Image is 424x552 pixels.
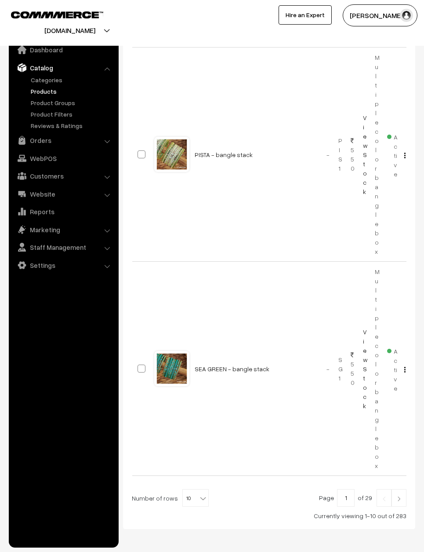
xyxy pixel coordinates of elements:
a: Dashboard [11,42,116,58]
button: [PERSON_NAME] [343,4,417,26]
a: Products [29,87,116,96]
a: Categories [29,75,116,84]
a: Catalog [11,60,116,76]
td: - [321,48,333,262]
span: Active [387,344,398,393]
a: COMMMERCE [11,9,88,19]
img: Menu [404,367,406,373]
a: View Stock [363,114,368,195]
a: Website [11,186,116,202]
img: Left [380,496,388,501]
a: Reports [11,204,116,219]
span: 10 [182,489,209,507]
button: [DOMAIN_NAME] [14,19,126,41]
span: 10 [183,490,208,507]
a: Hire an Expert [279,5,332,25]
a: WebPOS [11,150,116,166]
img: user [400,9,413,22]
td: - [321,262,333,476]
a: Settings [11,257,116,273]
a: Product Filters [29,110,116,119]
td: 550 [345,262,358,476]
img: COMMMERCE [11,11,103,18]
td: PIS1 [333,48,345,262]
td: Multiple color bangle box [370,262,382,476]
a: Customers [11,168,116,184]
a: Orders [11,132,116,148]
div: Currently viewing 1-10 out of 283 [132,511,406,520]
a: Reviews & Ratings [29,121,116,130]
a: SEA GREEN - bangle stack [195,365,269,373]
span: Number of rows [132,494,178,503]
span: Active [387,130,398,179]
span: Page [319,494,334,501]
td: SG1 [333,262,345,476]
img: Menu [404,153,406,158]
img: Right [395,496,403,501]
a: Marketing [11,222,116,238]
a: PISTA - bangle stack [195,151,253,158]
td: 550 [345,48,358,262]
a: Product Groups [29,98,116,107]
td: Multiple color bangle box [370,48,382,262]
span: of 29 [358,494,372,501]
a: View Stock [363,328,368,409]
a: Staff Management [11,239,116,255]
